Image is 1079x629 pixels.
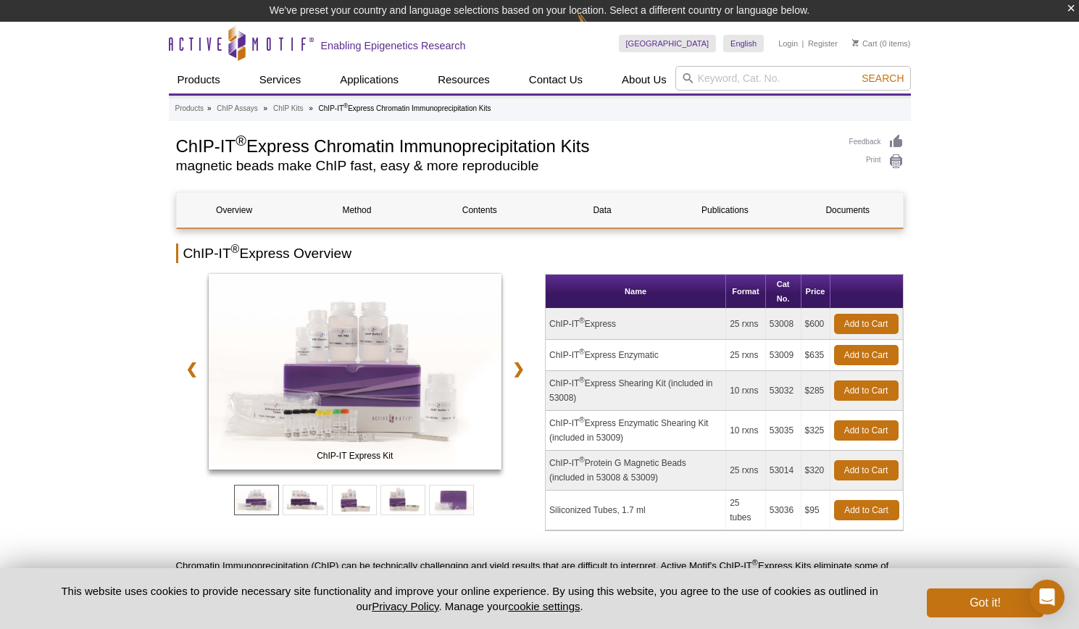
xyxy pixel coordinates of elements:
[207,104,212,112] li: »
[546,275,726,309] th: Name
[849,134,904,150] a: Feedback
[619,35,717,52] a: [GEOGRAPHIC_DATA]
[176,159,835,172] h2: magnetic beads make ChIP fast, easy & more reproducible
[849,154,904,170] a: Print
[176,243,904,263] h2: ChIP-IT Express Overview
[209,274,502,474] a: ChIP-IT Express Kit
[176,559,904,617] p: Chromatin Immunoprecipitation (ChIP) can be technically challenging and yield results that are di...
[176,134,835,156] h1: ChIP-IT Express Chromatin Immunoprecipitation Kits
[175,102,204,115] a: Products
[169,66,229,93] a: Products
[579,456,584,464] sup: ®
[801,275,830,309] th: Price
[766,411,801,451] td: 53035
[834,314,899,334] a: Add to Cart
[546,371,726,411] td: ChIP-IT Express Shearing Kit (included in 53008)
[343,102,348,109] sup: ®
[834,380,899,401] a: Add to Cart
[331,66,407,93] a: Applications
[579,317,584,325] sup: ®
[766,309,801,340] td: 53008
[429,66,499,93] a: Resources
[579,348,584,356] sup: ®
[723,35,764,52] a: English
[834,460,899,480] a: Add to Cart
[726,275,766,309] th: Format
[177,193,292,228] a: Overview
[503,352,534,386] a: ❯
[520,66,591,93] a: Contact Us
[778,38,798,49] a: Login
[752,558,758,567] sup: ®
[766,491,801,530] td: 53036
[217,102,258,115] a: ChIP Assays
[508,600,580,612] button: cookie settings
[319,104,491,112] li: ChIP-IT Express Chromatin Immunoprecipitation Kits
[801,371,830,411] td: $285
[264,104,268,112] li: »
[726,491,766,530] td: 25 tubes
[372,600,438,612] a: Privacy Policy
[808,38,838,49] a: Register
[613,66,675,93] a: About Us
[579,376,584,384] sup: ®
[726,451,766,491] td: 25 rxns
[801,411,830,451] td: $325
[546,340,726,371] td: ChIP-IT Express Enzymatic
[579,416,584,424] sup: ®
[726,309,766,340] td: 25 rxns
[834,420,899,441] a: Add to Cart
[801,451,830,491] td: $320
[1030,580,1065,615] div: Open Intercom Messenger
[231,243,240,255] sup: ®
[852,35,911,52] li: (0 items)
[212,449,499,463] span: ChIP-IT Express Kit
[801,340,830,371] td: $635
[36,583,904,614] p: This website uses cookies to provide necessary site functionality and improve your online experie...
[546,309,726,340] td: ChIP-IT Express
[802,35,804,52] li: |
[801,309,830,340] td: $600
[927,588,1043,617] button: Got it!
[862,72,904,84] span: Search
[766,340,801,371] td: 53009
[852,38,878,49] a: Cart
[209,274,502,470] img: ChIP-IT Express Kit
[801,491,830,530] td: $95
[852,39,859,46] img: Your Cart
[299,193,414,228] a: Method
[251,66,310,93] a: Services
[273,102,304,115] a: ChIP Kits
[544,193,659,228] a: Data
[766,451,801,491] td: 53014
[675,66,911,91] input: Keyword, Cat. No.
[766,275,801,309] th: Cat No.
[790,193,905,228] a: Documents
[726,411,766,451] td: 10 rxns
[309,104,313,112] li: »
[667,193,783,228] a: Publications
[176,352,207,386] a: ❮
[857,72,908,85] button: Search
[546,411,726,451] td: ChIP-IT Express Enzymatic Shearing Kit (included in 53009)
[546,491,726,530] td: Siliconized Tubes, 1.7 ml
[766,371,801,411] td: 53032
[321,39,466,52] h2: Enabling Epigenetics Research
[834,500,899,520] a: Add to Cart
[577,11,615,45] img: Change Here
[834,345,899,365] a: Add to Cart
[236,133,246,149] sup: ®
[546,451,726,491] td: ChIP-IT Protein G Magnetic Beads (included in 53008 & 53009)
[726,371,766,411] td: 10 rxns
[726,340,766,371] td: 25 rxns
[422,193,537,228] a: Contents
